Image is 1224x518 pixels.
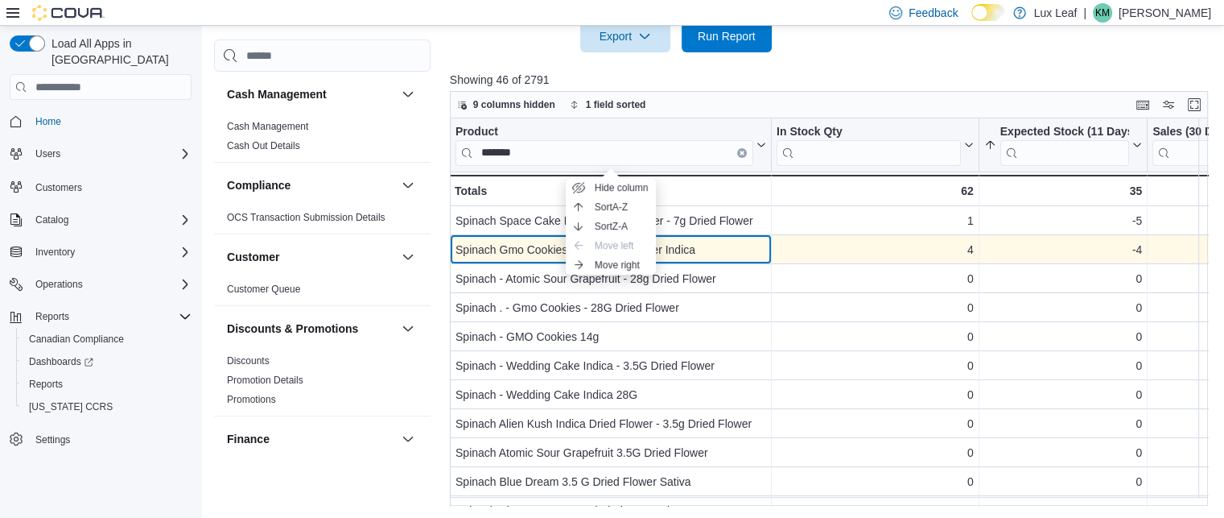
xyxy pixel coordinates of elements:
div: 0 [983,472,1142,491]
button: 1 field sorted [563,95,653,114]
img: Cova [32,5,105,21]
button: [US_STATE] CCRS [16,396,198,418]
button: Cash Management [227,86,395,102]
a: Settings [29,430,76,450]
div: 0 [983,356,1142,375]
span: Promotions [227,393,276,406]
span: Catalog [35,213,68,226]
div: Discounts & Promotions [214,351,431,416]
a: Promotion Details [227,375,303,386]
span: Catalog [29,210,192,230]
div: 0 [983,385,1142,404]
div: Product [455,125,753,166]
a: OCS Transaction Submission Details [227,212,385,223]
span: Move left [595,239,634,252]
div: Spinach - Wedding Cake Indica 28G [455,385,766,404]
span: Operations [29,275,192,294]
div: 0 [983,327,1142,346]
span: Move right [595,259,640,271]
span: 9 columns hidden [473,98,555,111]
button: Hide column [566,178,656,197]
div: Compliance [214,208,431,234]
span: Home [35,115,61,128]
a: Discounts [227,355,270,367]
span: Operations [35,278,83,291]
div: 4 [777,240,974,259]
div: 0 [777,385,974,404]
button: ProductClear input [455,125,766,166]
button: Customer [398,247,418,267]
button: Reports [3,305,198,328]
button: SortA-Z [566,197,656,217]
button: Settings [3,428,198,451]
div: 62 [777,181,974,201]
span: Home [29,111,192,131]
span: Canadian Compliance [23,329,192,349]
button: Enter fullscreen [1185,95,1204,114]
span: Customer Queue [227,283,300,296]
button: Inventory [3,241,198,263]
div: Spinach Blue Dream 3.5 G Dried Flower Sativa [455,472,766,491]
button: Expected Stock (11 Days) [983,125,1142,166]
div: Spinach Gmo Cookies 3.5G Dried Flower Indica [455,240,766,259]
div: 0 [777,472,974,491]
div: Spinach Atomic Sour Grapefruit 3.5G Dried Flower [455,443,766,462]
button: Move right [566,255,656,275]
div: 0 [983,269,1142,288]
button: Operations [3,273,198,296]
span: Inventory [29,242,192,262]
span: Sort A-Z [595,201,628,213]
span: Users [35,147,60,160]
span: Feedback [909,5,958,21]
button: Catalog [3,209,198,231]
p: | [1083,3,1086,23]
span: Dashboards [29,355,93,368]
button: Export [580,20,670,52]
div: Totals [455,181,766,201]
span: Users [29,144,192,164]
div: -5 [983,211,1142,230]
span: Customers [35,181,82,194]
button: Discounts & Promotions [398,319,418,338]
p: Lux Leaf [1034,3,1078,23]
span: KM [1095,3,1110,23]
div: Kodi Mason [1093,3,1112,23]
h3: Compliance [227,177,291,193]
span: Reports [35,310,69,323]
a: [US_STATE] CCRS [23,397,119,416]
span: Inventory [35,246,75,259]
a: Customers [29,178,89,197]
button: Keyboard shortcuts [1133,95,1152,114]
button: Cash Management [398,85,418,104]
button: Finance [227,431,395,447]
span: Load All Apps in [GEOGRAPHIC_DATA] [45,35,192,68]
h3: Customer [227,249,279,265]
h3: Cash Management [227,86,327,102]
a: Reports [23,375,69,394]
button: Inventory [29,242,81,262]
div: 0 [777,327,974,346]
div: Cash Management [214,117,431,162]
div: 0 [777,443,974,462]
span: OCS Transaction Submission Details [227,211,385,224]
button: Clear input [737,148,747,158]
input: Dark Mode [971,4,1005,21]
button: Reports [29,307,76,326]
div: Spinach - GMO Cookies 14g [455,327,766,346]
div: In Stock Qty [777,125,961,140]
a: Cash Out Details [227,140,300,151]
span: Sort Z-A [595,220,628,233]
span: Customers [29,176,192,197]
span: Discounts [227,354,270,367]
span: Cash Management [227,120,308,133]
button: Customer [227,249,395,265]
div: -4 [983,240,1142,259]
div: 35 [983,181,1142,201]
span: Settings [35,433,70,446]
button: Finance [398,429,418,449]
div: 0 [983,414,1142,433]
a: Canadian Compliance [23,329,130,349]
button: Canadian Compliance [16,328,198,350]
button: Compliance [398,176,418,195]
